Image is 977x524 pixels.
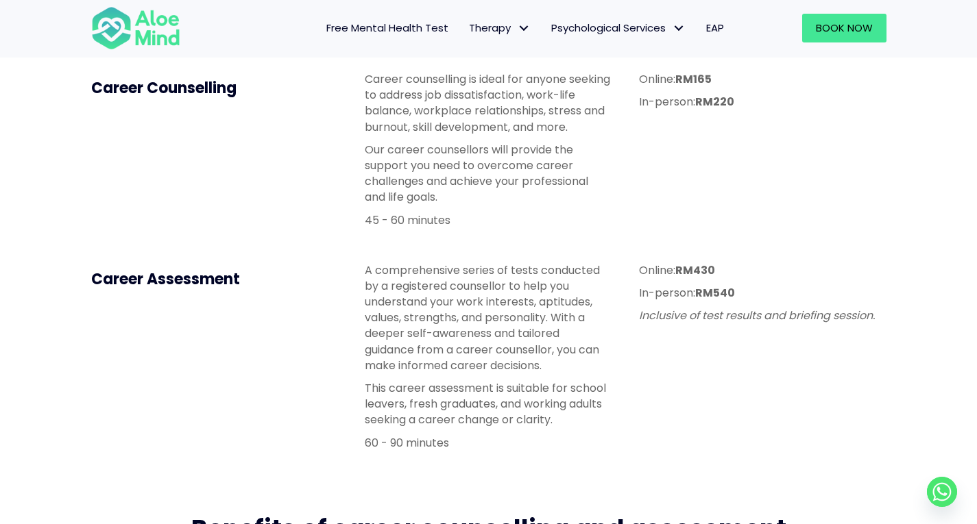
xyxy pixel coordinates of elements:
[91,5,180,51] img: Aloe mind Logo
[695,285,735,301] strong: RM540
[365,380,612,428] p: This career assessment is suitable for school leavers, fresh graduates, and working adults seekin...
[706,21,724,35] span: EAP
[927,477,957,507] a: Whatsapp
[91,269,338,290] h4: Career Assessment
[365,212,612,228] p: 45 - 60 minutes
[639,94,886,110] p: In-person:
[91,78,338,99] h4: Career Counselling
[459,14,541,42] a: TherapyTherapy: submenu
[639,71,886,87] p: Online:
[816,21,873,35] span: Book Now
[669,18,689,38] span: Psychological Services: submenu
[514,18,534,38] span: Therapy: submenu
[365,435,612,451] p: 60 - 90 minutes
[365,71,612,135] p: Career counselling is ideal for anyone seeking to address job dissatisfaction, work-life balance,...
[696,14,734,42] a: EAP
[639,262,886,278] p: Online:
[675,262,715,278] strong: RM430
[469,21,531,35] span: Therapy
[639,285,886,301] p: In-person:
[365,262,612,373] p: A comprehensive series of tests conducted by a registered counsellor to help you understand your ...
[675,71,712,87] strong: RM165
[639,308,875,323] em: Inclusive of test results and briefing session.
[316,14,459,42] a: Free Mental Health Test
[551,21,686,35] span: Psychological Services
[695,94,734,110] strong: RM220
[365,142,612,205] p: Our career counsellors will provide the support you need to overcome career challenges and achiev...
[541,14,696,42] a: Psychological ServicesPsychological Services: submenu
[802,14,886,42] a: Book Now
[326,21,448,35] span: Free Mental Health Test
[198,14,734,42] nav: Menu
